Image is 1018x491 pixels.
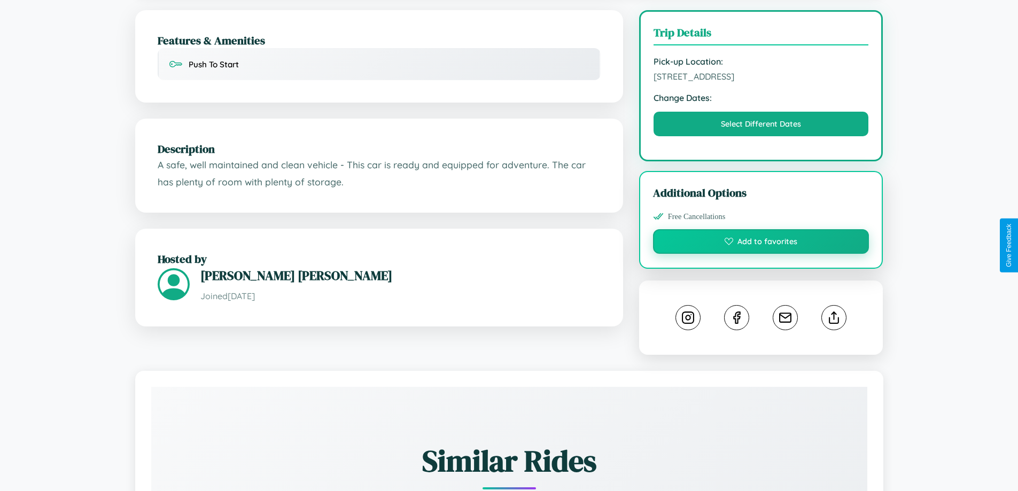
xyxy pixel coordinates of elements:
p: A safe, well maintained and clean vehicle - This car is ready and equipped for adventure. The car... [158,157,601,190]
h2: Features & Amenities [158,33,601,48]
h3: Additional Options [653,185,869,200]
strong: Pick-up Location: [654,56,869,67]
strong: Change Dates: [654,92,869,103]
h2: Hosted by [158,251,601,267]
span: [STREET_ADDRESS] [654,71,869,82]
span: Push To Start [189,59,239,69]
span: Free Cancellations [668,212,726,221]
h2: Similar Rides [189,440,830,481]
h3: [PERSON_NAME] [PERSON_NAME] [200,267,601,284]
button: Select Different Dates [654,112,869,136]
div: Give Feedback [1005,224,1013,267]
h3: Trip Details [654,25,869,45]
p: Joined [DATE] [200,289,601,304]
h2: Description [158,141,601,157]
button: Add to favorites [653,229,869,254]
